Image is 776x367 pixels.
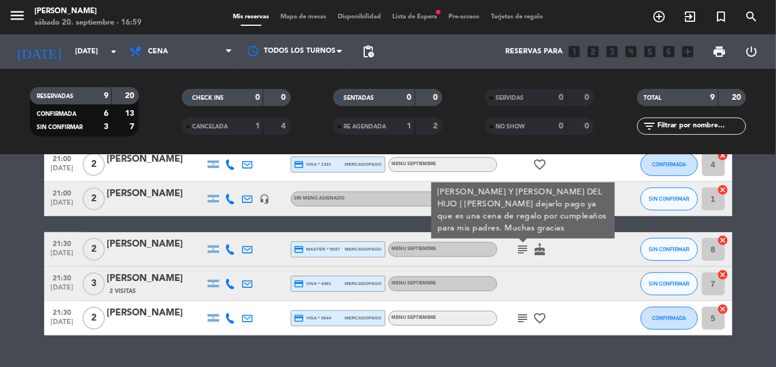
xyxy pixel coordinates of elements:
[433,93,440,101] strong: 0
[294,244,341,255] span: master * 5657
[657,120,746,132] input: Filtrar por nombre...
[34,6,142,17] div: [PERSON_NAME]
[652,161,686,167] span: CONFIRMADA
[294,159,332,170] span: visa * 1331
[48,271,77,284] span: 21:30
[649,280,689,287] span: SIN CONFIRMAR
[107,186,205,201] div: [PERSON_NAME]
[107,271,205,286] div: [PERSON_NAME]
[533,243,547,256] i: cake
[104,110,108,118] strong: 6
[83,238,105,261] span: 2
[9,7,26,24] i: menu
[104,92,108,100] strong: 9
[392,281,436,286] span: MENU SEPTIEMBRE
[392,315,436,320] span: MENU SEPTIEMBRE
[281,93,288,101] strong: 0
[717,269,729,280] i: cancel
[83,153,105,176] span: 2
[110,287,137,296] span: 2 Visitas
[744,45,758,58] i: power_settings_new
[361,45,375,58] span: pending_actions
[9,7,26,28] button: menu
[711,93,715,101] strong: 9
[641,238,698,261] button: SIN CONFIRMAR
[345,314,381,322] span: mercadopago
[332,14,387,20] span: Disponibilidad
[643,44,658,59] i: looks_5
[125,92,137,100] strong: 20
[107,306,205,321] div: [PERSON_NAME]
[130,123,137,131] strong: 7
[345,245,381,253] span: mercadopago
[717,235,729,246] i: cancel
[344,95,374,101] span: SENTADAS
[496,124,525,130] span: NO SHOW
[683,10,697,24] i: exit_to_app
[37,124,83,130] span: SIN CONFIRMAR
[585,93,592,101] strong: 0
[104,123,108,131] strong: 3
[585,122,592,130] strong: 0
[192,124,228,130] span: CANCELADA
[275,14,332,20] span: Mapa de mesas
[260,194,270,204] i: headset_mic
[586,44,601,59] i: looks_two
[559,122,563,130] strong: 0
[745,10,759,24] i: search
[345,280,381,287] span: mercadopago
[567,44,582,59] i: looks_one
[48,151,77,165] span: 21:00
[294,196,345,201] span: Sin menú asignado
[255,93,260,101] strong: 0
[433,122,440,130] strong: 2
[294,313,305,323] i: credit_card
[717,303,729,315] i: cancel
[605,44,620,59] i: looks_3
[533,311,547,325] i: favorite_border
[407,93,412,101] strong: 0
[681,44,696,59] i: add_box
[107,45,120,58] i: arrow_drop_down
[192,95,224,101] span: CHECK INS
[649,196,689,202] span: SIN CONFIRMAR
[407,122,412,130] strong: 1
[48,165,77,178] span: [DATE]
[662,44,677,59] i: looks_6
[435,9,442,15] span: fiber_manual_record
[125,110,137,118] strong: 13
[83,307,105,330] span: 2
[641,153,698,176] button: CONFIRMADA
[516,311,530,325] i: subject
[644,95,662,101] span: TOTAL
[37,93,73,99] span: RESERVADAS
[294,159,305,170] i: credit_card
[48,186,77,199] span: 21:00
[107,237,205,252] div: [PERSON_NAME]
[34,17,142,29] div: sábado 20. septiembre - 16:59
[148,48,168,56] span: Cena
[533,158,547,171] i: favorite_border
[345,161,381,168] span: mercadopago
[48,318,77,331] span: [DATE]
[227,14,275,20] span: Mis reservas
[48,249,77,263] span: [DATE]
[392,162,436,166] span: MENU SEPTIEMBRE
[281,122,288,130] strong: 4
[294,313,332,323] span: visa * 5644
[714,10,728,24] i: turned_in_not
[48,284,77,297] span: [DATE]
[652,10,666,24] i: add_circle_outline
[624,44,639,59] i: looks_4
[387,14,443,20] span: Lista de Espera
[37,111,76,117] span: CONFIRMADA
[48,236,77,249] span: 21:30
[732,93,743,101] strong: 20
[48,199,77,212] span: [DATE]
[506,48,563,56] span: Reservas para
[255,122,260,130] strong: 1
[443,14,485,20] span: Pre-acceso
[107,152,205,167] div: [PERSON_NAME]
[83,272,105,295] span: 3
[485,14,549,20] span: Tarjetas de regalo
